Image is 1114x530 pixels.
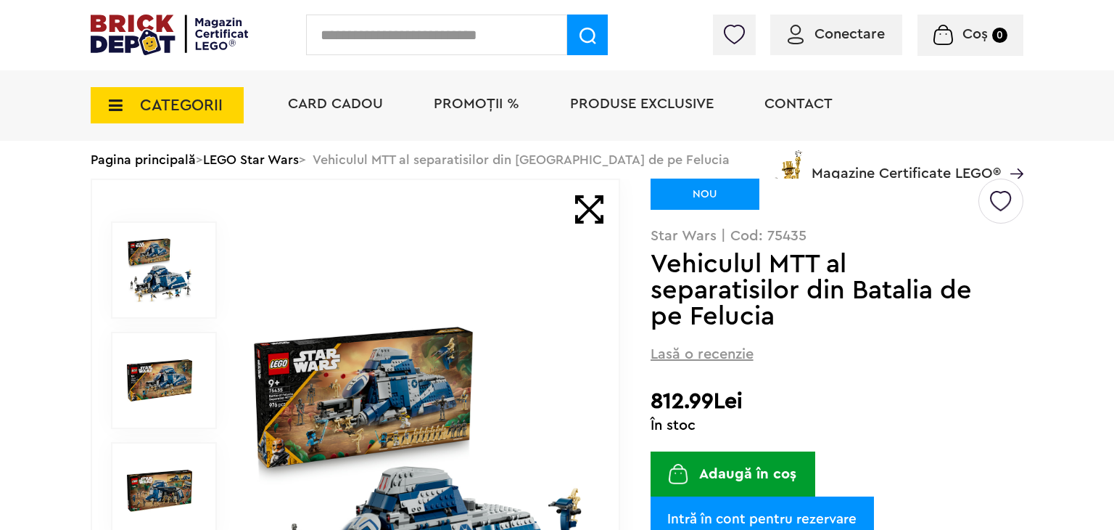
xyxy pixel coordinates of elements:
a: Produse exclusive [570,97,714,111]
span: Lasă o recenzie [651,344,754,364]
div: În stoc [651,418,1023,433]
small: 0 [992,28,1007,43]
span: Magazine Certificate LEGO® [812,147,1001,181]
a: Card Cadou [288,97,383,111]
button: Adaugă în coș [651,452,815,497]
img: Vehiculul MTT al separatisilor din Batalia de pe Felucia [127,348,192,413]
img: Vehiculul MTT al separatisilor din Batalia de pe Felucia LEGO 75435 [127,458,192,523]
a: Magazine Certificate LEGO® [1001,147,1023,162]
span: Coș [962,27,988,41]
a: Contact [764,97,833,111]
h1: Vehiculul MTT al separatisilor din Batalia de pe Felucia [651,251,976,330]
h2: 812.99Lei [651,388,1023,415]
a: Conectare [788,27,885,41]
a: PROMOȚII % [434,97,519,111]
p: Star Wars | Cod: 75435 [651,229,1023,243]
img: Vehiculul MTT al separatisilor din Batalia de pe Felucia [127,237,192,303]
div: NOU [651,179,759,210]
span: CATEGORII [140,97,223,113]
span: Conectare [814,27,885,41]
